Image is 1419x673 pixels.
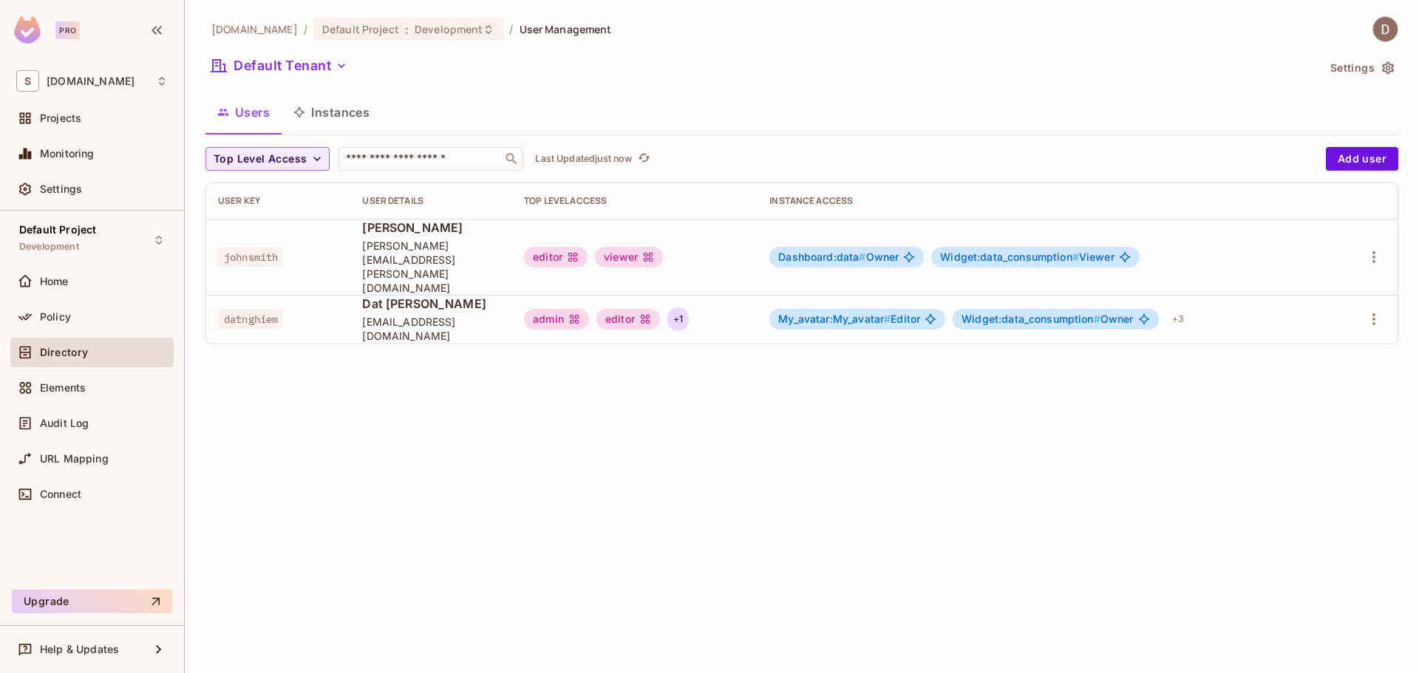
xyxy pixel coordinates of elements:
div: Top Level Access [524,195,746,207]
img: SReyMgAAAABJRU5ErkJggg== [14,16,41,44]
span: Help & Updates [40,643,119,655]
span: Widget:data_consumption [962,312,1100,325]
span: User Management [520,22,612,36]
span: Monitoring [40,148,95,160]
div: User Details [362,195,500,207]
span: Widget:data_consumption [940,250,1079,263]
span: My_avatar:My_avatar [778,312,891,325]
span: # [1072,250,1079,263]
span: Top Level Access [214,150,307,168]
span: # [884,312,891,325]
div: Instance Access [769,195,1324,207]
button: refresh [635,150,653,168]
button: Upgrade [12,590,172,613]
span: Owner [962,313,1133,325]
span: Owner [778,251,899,263]
img: Dat Nghiem Quoc [1373,17,1398,41]
span: Development [19,241,79,253]
div: editor [596,309,660,329]
span: Projects [40,112,81,124]
button: Users [205,94,282,131]
span: URL Mapping [40,453,109,465]
p: Last Updated just now [535,153,632,165]
button: Top Level Access [205,147,330,171]
button: Add user [1326,147,1398,171]
span: S [16,70,39,92]
span: datnghiem [218,310,284,329]
span: Dat [PERSON_NAME] [362,295,500,312]
span: # [1094,312,1100,325]
span: [EMAIL_ADDRESS][DOMAIN_NAME] [362,315,500,343]
span: Connect [40,488,81,500]
span: Editor [778,313,920,325]
span: [PERSON_NAME][EMAIL_ADDRESS][PERSON_NAME][DOMAIN_NAME] [362,239,500,295]
span: Home [40,276,69,287]
li: / [509,22,513,36]
span: johnsmith [218,247,284,267]
span: : [404,24,409,35]
span: # [859,250,865,263]
div: editor [524,247,588,267]
div: Pro [55,21,80,39]
span: Dashboard:data [778,250,865,263]
span: the active workspace [211,22,298,36]
button: Settings [1324,56,1398,80]
span: Policy [40,311,71,323]
div: User Key [218,195,338,207]
button: Instances [282,94,381,131]
span: Development [415,22,483,36]
div: admin [524,309,589,329]
span: Workspace: savameta.com [47,75,135,87]
li: / [304,22,307,36]
span: Settings [40,183,82,195]
span: Default Project [19,224,96,236]
div: viewer [595,247,663,267]
span: Elements [40,382,86,394]
span: Viewer [940,251,1115,263]
span: Click to refresh data [632,150,653,168]
span: Directory [40,346,88,358]
span: Audit Log [40,417,89,429]
div: + 3 [1166,307,1190,331]
button: Default Tenant [205,54,353,78]
span: refresh [638,151,650,166]
div: + 1 [667,307,689,331]
span: [PERSON_NAME] [362,219,500,236]
span: Default Project [322,22,399,36]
